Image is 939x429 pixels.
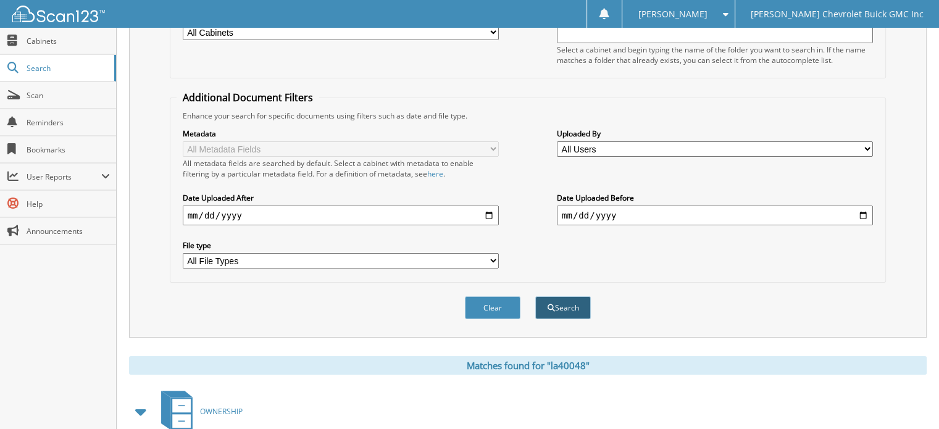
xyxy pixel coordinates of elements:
[751,10,924,18] span: [PERSON_NAME] Chevrolet Buick GMC Inc
[183,240,499,251] label: File type
[27,226,110,236] span: Announcements
[177,91,319,104] legend: Additional Document Filters
[183,158,499,179] div: All metadata fields are searched by default. Select a cabinet with metadata to enable filtering b...
[200,406,243,417] span: OWNERSHIP
[27,117,110,128] span: Reminders
[129,356,927,375] div: Matches found for "la40048"
[27,90,110,101] span: Scan
[27,199,110,209] span: Help
[12,6,105,22] img: scan123-logo-white.svg
[427,169,443,179] a: here
[177,110,880,121] div: Enhance your search for specific documents using filters such as date and file type.
[183,206,499,225] input: start
[183,193,499,203] label: Date Uploaded After
[557,206,873,225] input: end
[535,296,591,319] button: Search
[557,193,873,203] label: Date Uploaded Before
[877,370,939,429] iframe: Chat Widget
[27,172,101,182] span: User Reports
[27,63,108,73] span: Search
[27,36,110,46] span: Cabinets
[638,10,707,18] span: [PERSON_NAME]
[27,144,110,155] span: Bookmarks
[557,128,873,139] label: Uploaded By
[557,44,873,65] div: Select a cabinet and begin typing the name of the folder you want to search in. If the name match...
[465,296,520,319] button: Clear
[183,128,499,139] label: Metadata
